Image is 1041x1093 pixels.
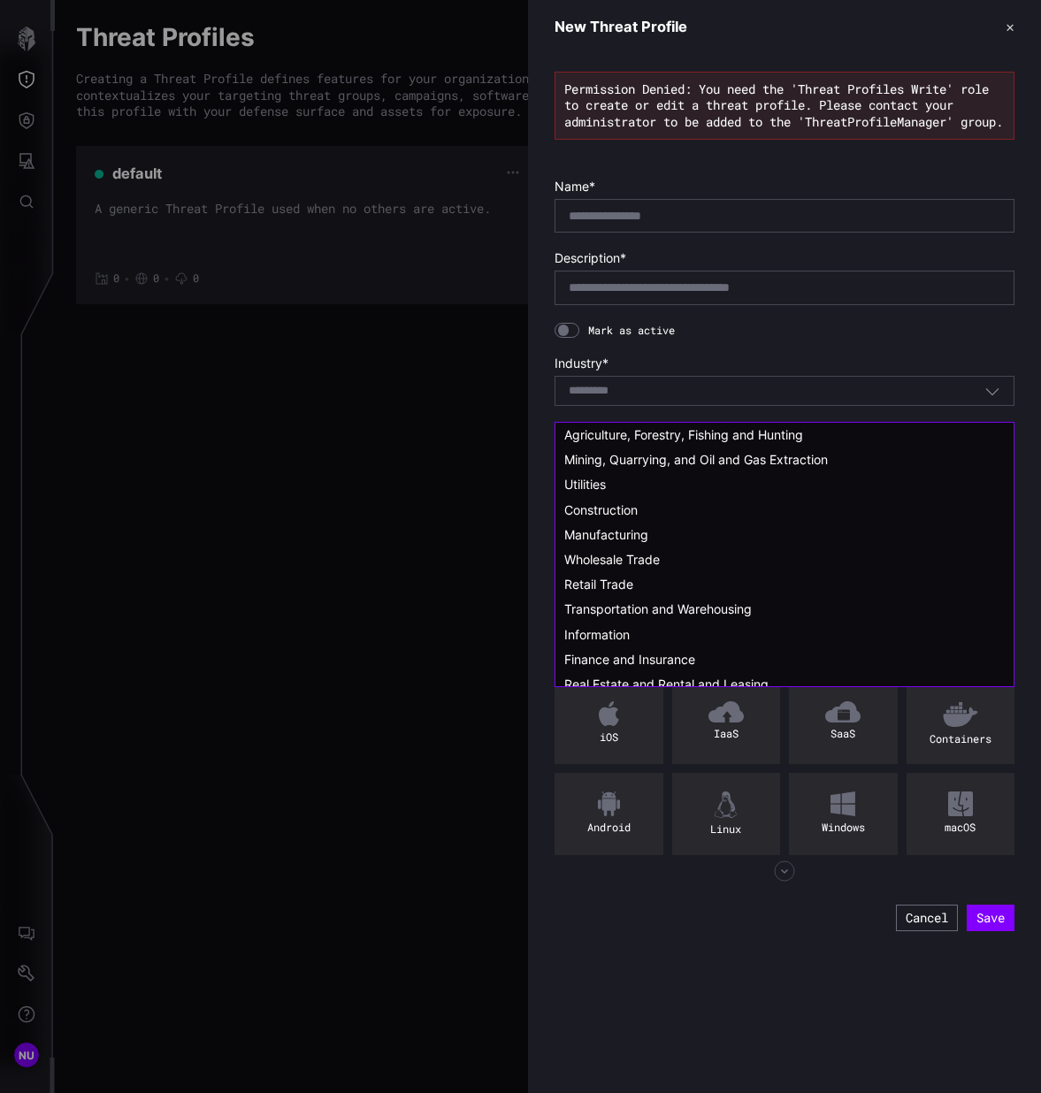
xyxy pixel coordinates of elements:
[948,791,973,816] img: macOS
[943,701,978,728] img: Containers
[555,179,1014,195] label: Name *
[598,791,620,816] img: Android
[588,324,675,338] span: Mark as active
[825,701,861,722] img: SaaS
[794,727,892,741] div: SaaS
[831,791,855,816] img: Windows
[564,601,752,616] span: Transportation and Warehousing
[912,732,1010,746] div: Containers
[599,701,619,726] img: iOS
[896,905,958,931] button: Cancel
[564,577,633,592] span: Retail Trade
[564,502,638,517] span: Construction
[564,552,660,567] span: Wholesale Trade
[677,822,776,837] div: Linux
[560,730,658,745] div: iOS
[564,676,769,692] span: Real Estate and Rental and Leasing
[794,821,892,835] div: Windows
[564,80,1003,129] span: Permission Denied: You need the 'Threat Profiles Write' role to create or edit a threat profile. ...
[715,791,738,818] img: Linux
[708,701,744,722] img: IaaS
[564,452,828,467] span: Mining, Quarrying, and Oil and Gas Extraction
[1006,18,1014,36] button: ✕
[564,477,606,492] span: Utilities
[764,855,805,887] button: Show more
[564,527,648,542] span: Manufacturing
[677,727,776,741] div: IaaS
[984,383,1000,399] button: Toggle options menu
[564,627,630,642] span: Information
[555,250,1014,266] label: Description *
[555,18,687,36] h3: New Threat Profile
[564,427,803,442] span: Agriculture, Forestry, Fishing and Hunting
[560,821,658,835] div: Android
[912,821,1010,835] div: macOS
[555,355,1014,371] label: Industry *
[564,652,695,667] span: Finance and Insurance
[967,905,1014,931] button: Save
